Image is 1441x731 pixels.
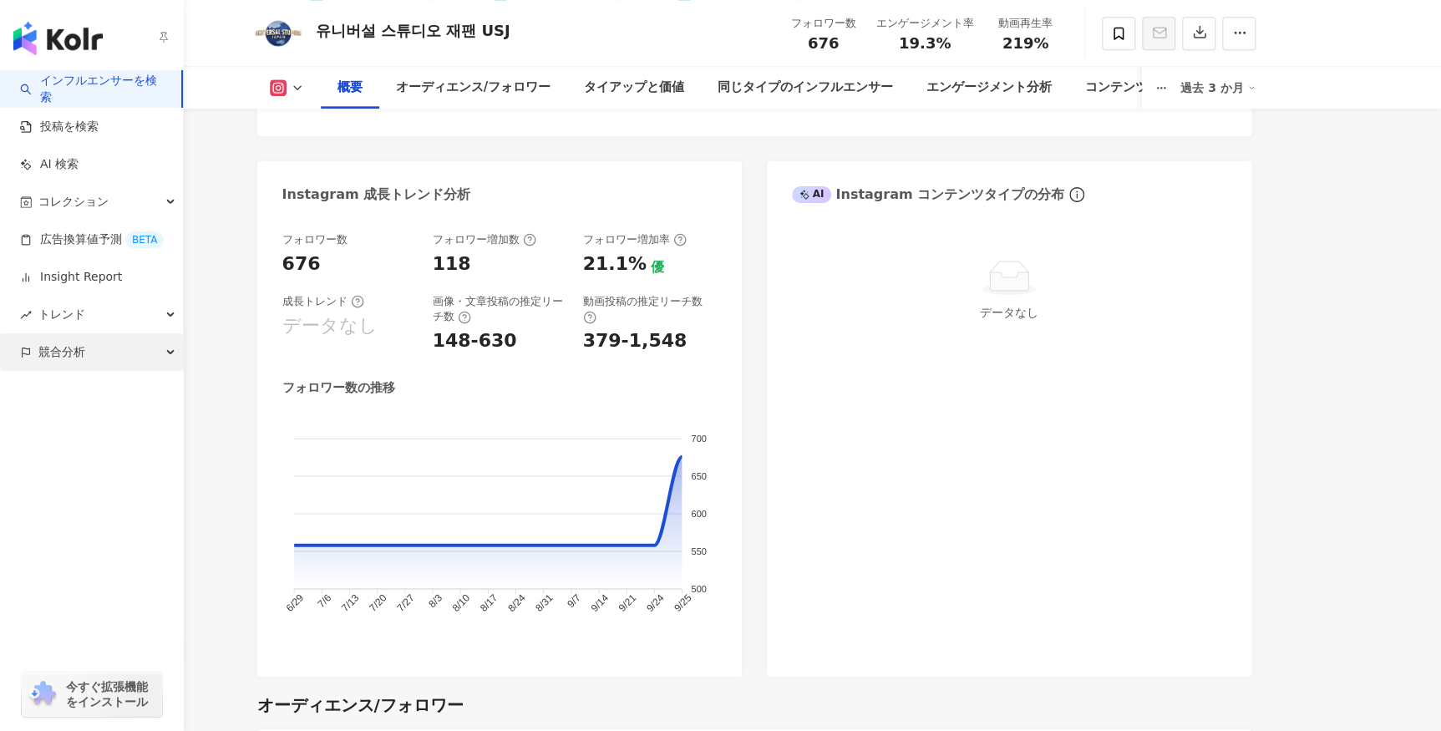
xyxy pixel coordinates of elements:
span: 今すぐ拡張機能をインストール [66,679,157,709]
span: 競合分析 [38,333,85,371]
div: 概要 [337,78,363,98]
span: info-circle [1067,185,1087,205]
div: フォロワー数 [791,15,856,32]
div: 成長トレンド [282,294,364,309]
tspan: 8/17 [477,591,500,614]
span: rise [20,309,32,321]
div: フォロワー増加率 [583,232,687,247]
div: 유니버설 스튜디오 재팬 USJ [316,20,510,41]
tspan: 8/31 [533,591,556,614]
tspan: 700 [691,434,706,444]
div: 21.1% [583,251,647,277]
div: 画像・文章投稿の推定リーチ数 [433,294,566,324]
tspan: 8/3 [426,591,444,610]
div: 優 [651,258,664,277]
img: logo [13,22,103,55]
div: Instagram 成長トレンド分析 [282,185,471,204]
div: フォロワー増加数 [433,232,536,247]
div: 118 [433,251,471,277]
a: 投稿を検索 [20,119,99,135]
div: Instagram コンテンツタイプの分布 [792,185,1064,204]
a: Insight Report [20,269,122,286]
tspan: 8/24 [505,591,528,614]
div: エンゲージメント分析 [926,78,1052,98]
tspan: 9/21 [616,591,638,614]
div: 動画再生率 [994,15,1058,32]
tspan: 9/25 [671,591,693,614]
tspan: 7/20 [367,591,389,614]
img: KOL Avatar [253,8,303,58]
div: 379-1,548 [583,328,688,354]
div: 148-630 [433,328,517,354]
tspan: 600 [691,509,706,519]
span: コレクション [38,183,109,221]
a: 広告換算値予測BETA [20,231,164,248]
div: 過去 3 か月 [1180,74,1256,101]
tspan: 9/24 [643,591,666,614]
a: AI 検索 [20,156,79,173]
tspan: 7/27 [394,591,417,614]
div: フォロワー数の推移 [282,379,395,397]
span: 676 [808,34,840,52]
span: 19.3% [899,35,951,52]
div: 動画投稿の推定リーチ数 [583,294,717,324]
tspan: 550 [691,546,706,556]
tspan: 7/6 [315,591,333,610]
span: 219% [1002,35,1049,52]
div: 同じタイプのインフルエンサー [718,78,893,98]
div: データなし [282,313,378,339]
tspan: 500 [691,583,706,593]
div: タイアップと価値 [584,78,684,98]
tspan: 9/7 [565,591,583,610]
div: データなし [799,303,1220,322]
span: トレンド [38,296,85,333]
div: オーディエンス/フォロワー [396,78,551,98]
a: searchインフルエンサーを検索 [20,73,168,105]
div: AI [792,186,832,203]
div: フォロワー数 [282,232,348,247]
div: オーディエンス/フォロワー [257,693,464,717]
div: エンゲージメント率 [876,15,974,32]
div: コンテンツ内容分析 [1085,78,1198,98]
img: chrome extension [27,681,58,708]
div: 676 [282,251,321,277]
tspan: 6/29 [283,591,306,614]
tspan: 8/10 [449,591,472,614]
tspan: 7/13 [338,591,361,614]
tspan: 650 [691,471,706,481]
tspan: 9/14 [588,591,611,614]
a: chrome extension今すぐ拡張機能をインストール [22,672,162,717]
